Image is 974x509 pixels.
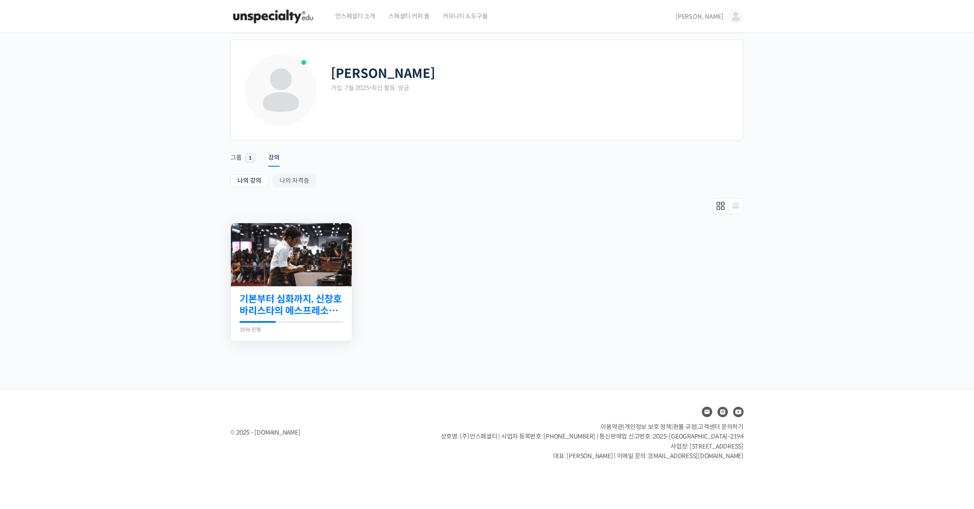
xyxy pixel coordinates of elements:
img: Profile photo of icrana20031752725595 [244,53,318,127]
div: © 2025 - [DOMAIN_NAME] [230,427,419,439]
a: 개인정보 보호 정책 [624,423,671,431]
p: | | | 상호명: (주)언스페셜티 | 사업자 등록번호: [PHONE_NUMBER] | 통신판매업 신고번호: 2025-[GEOGRAPHIC_DATA]-2194 사업장: [ST... [441,422,744,461]
a: 강의 [268,143,280,164]
a: 그룹 1 [230,143,255,165]
div: 그룹 [230,154,242,167]
span: 대화 [80,289,90,296]
span: 홈 [27,289,33,296]
a: 홈 [3,276,57,298]
span: [PERSON_NAME] [676,13,724,20]
a: 나의 강의 [230,174,268,188]
div: Members directory secondary navigation [713,198,744,214]
div: 가입: 7월 2025 최신 활동: 방금 [331,84,730,92]
a: 이용약관 [600,423,623,431]
a: 대화 [57,276,112,298]
a: 나의 자격증 [273,174,316,188]
a: 환불 규정 [673,423,697,431]
span: 1 [245,153,255,163]
span: 고객센터 문의하기 [698,423,744,431]
span: 설정 [134,289,145,296]
div: 35% 진행 [240,327,343,332]
span: • [369,84,371,92]
nav: Sub Menu [230,174,744,190]
h2: [PERSON_NAME] [331,66,435,81]
a: 설정 [112,276,167,298]
nav: Primary menu [230,143,744,164]
div: 강의 [268,154,280,167]
a: 기본부터 심화까지, 신창호 바리스타의 에스프레소 AtoZ [240,293,343,317]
